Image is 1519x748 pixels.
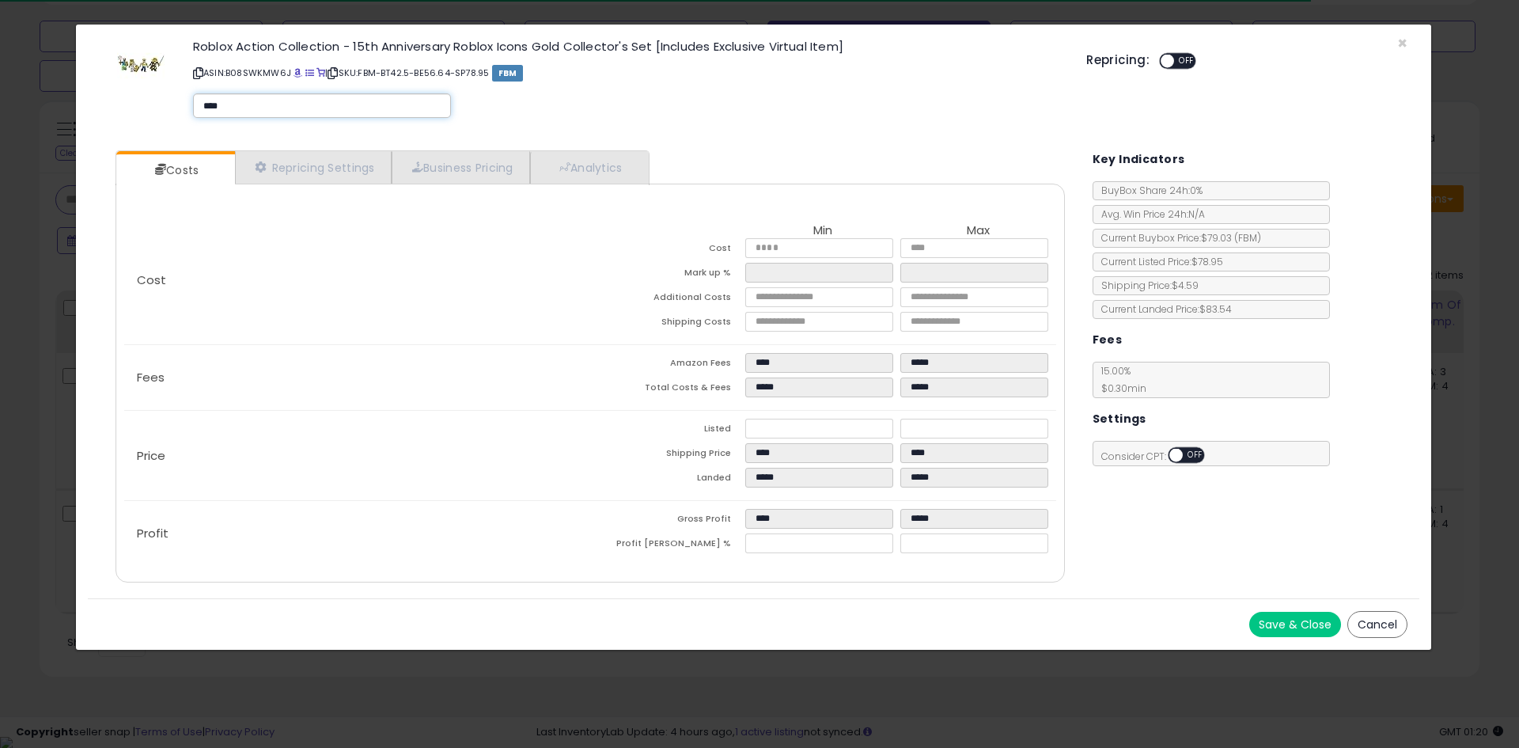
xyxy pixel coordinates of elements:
[590,509,745,533] td: Gross Profit
[1093,279,1199,292] span: Shipping Price: $4.59
[1086,54,1150,66] h5: Repricing:
[316,66,325,79] a: Your listing only
[1249,612,1341,637] button: Save & Close
[1234,231,1261,245] span: ( FBM )
[590,419,745,443] td: Listed
[1093,184,1203,197] span: BuyBox Share 24h: 0%
[1347,611,1407,638] button: Cancel
[590,443,745,468] td: Shipping Price
[124,527,590,540] p: Profit
[590,378,745,402] td: Total Costs & Fees
[900,224,1055,238] th: Max
[1093,302,1232,316] span: Current Landed Price: $83.54
[1093,150,1185,169] h5: Key Indicators
[1093,255,1223,268] span: Current Listed Price: $78.95
[1093,330,1123,350] h5: Fees
[1397,32,1407,55] span: ×
[1093,207,1205,221] span: Avg. Win Price 24h: N/A
[1093,409,1146,429] h5: Settings
[116,154,233,186] a: Costs
[590,533,745,558] td: Profit [PERSON_NAME] %
[124,274,590,287] p: Cost
[193,40,1063,52] h3: Roblox Action Collection - 15th Anniversary Roblox Icons Gold Collector's Set [Includes Exclusive...
[392,151,530,184] a: Business Pricing
[590,263,745,287] td: Mark up %
[1093,231,1261,245] span: Current Buybox Price:
[1093,450,1225,463] span: Consider CPT:
[590,287,745,312] td: Additional Costs
[124,450,590,462] p: Price
[1201,231,1261,245] span: $79.03
[1093,364,1146,395] span: 15.00 %
[590,238,745,263] td: Cost
[530,151,647,184] a: Analytics
[193,60,1063,85] p: ASIN: B08SWKMW6J | SKU: FBM-BT42.5-BE56.64-SP78.95
[117,40,165,88] img: 41ezvPxXBFS._SL60_.jpg
[235,151,392,184] a: Repricing Settings
[590,312,745,336] td: Shipping Costs
[745,224,900,238] th: Min
[492,65,524,82] span: FBM
[1183,449,1208,462] span: OFF
[590,468,745,492] td: Landed
[590,353,745,378] td: Amazon Fees
[124,371,590,384] p: Fees
[294,66,302,79] a: BuyBox page
[305,66,314,79] a: All offer listings
[1174,55,1199,68] span: OFF
[1093,382,1146,395] span: $0.30 min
